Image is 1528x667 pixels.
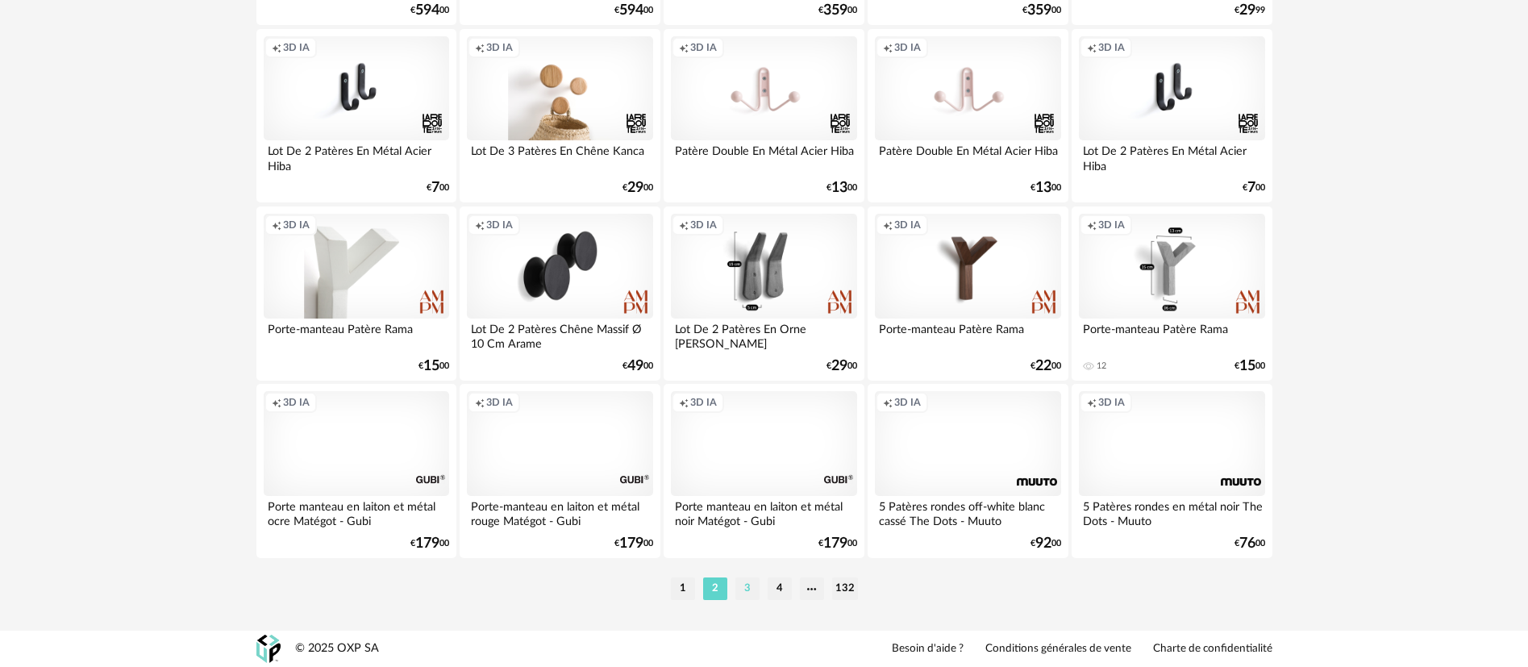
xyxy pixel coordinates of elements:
span: Creation icon [475,41,485,54]
a: Besoin d'aide ? [892,642,964,657]
div: € 00 [1234,361,1265,372]
span: 594 [415,5,439,16]
div: € 00 [410,5,449,16]
div: € 00 [1022,5,1061,16]
span: 3D IA [486,219,513,231]
div: Patère Double En Métal Acier Hiba [875,140,1060,173]
div: Porte-manteau Patère Rama [264,319,449,351]
span: Creation icon [475,396,485,409]
a: Creation icon 3D IA Lot De 2 Patères Chêne Massif Ø 10 Cm Arame €4900 [460,206,660,381]
span: 22 [1035,361,1051,372]
div: € 00 [1030,538,1061,549]
span: 594 [619,5,643,16]
div: € 99 [1234,5,1265,16]
li: 1 [671,577,695,600]
a: Conditions générales de vente [985,642,1131,657]
span: Creation icon [679,219,689,231]
div: € 00 [614,538,653,549]
span: Creation icon [883,219,893,231]
span: 3D IA [486,396,513,409]
span: 7 [1247,182,1255,194]
span: 3D IA [894,41,921,54]
a: Creation icon 3D IA Porte manteau en laiton et métal noir Matégot - Gubi €17900 [664,384,864,558]
div: € 00 [1030,182,1061,194]
div: € 00 [622,361,653,372]
div: Lot De 2 Patères En Métal Acier Hiba [1079,140,1264,173]
span: 29 [1239,5,1255,16]
a: Creation icon 3D IA 5 Patères rondes off-white blanc cassé The Dots - Muuto €9200 [868,384,1068,558]
div: € 00 [826,361,857,372]
span: 179 [619,538,643,549]
span: Creation icon [883,396,893,409]
a: Creation icon 3D IA Porte-manteau en laiton et métal rouge Matégot - Gubi €17900 [460,384,660,558]
div: Lot De 2 Patères Chêne Massif Ø 10 Cm Arame [467,319,652,351]
a: Creation icon 3D IA Lot De 2 Patères En Métal Acier Hiba €700 [256,29,456,203]
div: 5 Patères rondes off-white blanc cassé The Dots - Muuto [875,496,1060,528]
span: Creation icon [272,219,281,231]
span: 3D IA [894,219,921,231]
span: 359 [823,5,847,16]
span: Creation icon [1087,396,1097,409]
div: € 00 [614,5,653,16]
div: € 00 [826,182,857,194]
span: Creation icon [1087,41,1097,54]
span: 3D IA [690,41,717,54]
span: 3D IA [1098,396,1125,409]
span: 13 [831,182,847,194]
a: Creation icon 3D IA Lot De 2 Patères En Métal Acier Hiba €700 [1072,29,1272,203]
div: € 00 [1030,361,1061,372]
span: Creation icon [679,396,689,409]
span: 13 [1035,182,1051,194]
a: Creation icon 3D IA Lot De 3 Patères En Chêne Kanca €2900 [460,29,660,203]
span: 3D IA [283,41,310,54]
span: Creation icon [475,219,485,231]
div: € 00 [818,5,857,16]
div: € 00 [418,361,449,372]
li: 2 [703,577,727,600]
span: Creation icon [272,41,281,54]
a: Creation icon 3D IA 5 Patères rondes en métal noir The Dots - Muuto €7600 [1072,384,1272,558]
a: Creation icon 3D IA Patère Double En Métal Acier Hiba €1300 [868,29,1068,203]
span: 3D IA [283,396,310,409]
div: Patère Double En Métal Acier Hiba [671,140,856,173]
span: 3D IA [690,219,717,231]
img: OXP [256,635,281,663]
a: Creation icon 3D IA Porte-manteau Patère Rama €2200 [868,206,1068,381]
span: 3D IA [283,219,310,231]
div: Lot De 2 Patères En Orne [PERSON_NAME] [671,319,856,351]
span: 179 [823,538,847,549]
span: 3D IA [690,396,717,409]
li: 132 [832,577,858,600]
a: Creation icon 3D IA Porte-manteau Patère Rama 12 €1500 [1072,206,1272,381]
div: Porte-manteau Patère Rama [1079,319,1264,351]
div: Porte manteau en laiton et métal ocre Matégot - Gubi [264,496,449,528]
a: Charte de confidentialité [1153,642,1272,657]
div: € 00 [1243,182,1265,194]
a: Creation icon 3D IA Lot De 2 Patères En Orne [PERSON_NAME] €2900 [664,206,864,381]
span: 3D IA [1098,41,1125,54]
span: Creation icon [272,396,281,409]
div: 5 Patères rondes en métal noir The Dots - Muuto [1079,496,1264,528]
a: Creation icon 3D IA Patère Double En Métal Acier Hiba €1300 [664,29,864,203]
span: 76 [1239,538,1255,549]
span: 49 [627,361,643,372]
span: 15 [423,361,439,372]
div: Lot De 2 Patères En Métal Acier Hiba [264,140,449,173]
span: Creation icon [1087,219,1097,231]
li: 3 [735,577,760,600]
span: 15 [1239,361,1255,372]
span: Creation icon [883,41,893,54]
span: 29 [627,182,643,194]
span: 3D IA [894,396,921,409]
span: 92 [1035,538,1051,549]
div: © 2025 OXP SA [295,641,379,657]
span: 3D IA [486,41,513,54]
div: € 00 [622,182,653,194]
div: € 00 [818,538,857,549]
span: 29 [831,361,847,372]
div: Lot De 3 Patères En Chêne Kanca [467,140,652,173]
div: € 00 [410,538,449,549]
div: 12 [1097,361,1106,372]
span: 179 [415,538,439,549]
span: Creation icon [679,41,689,54]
